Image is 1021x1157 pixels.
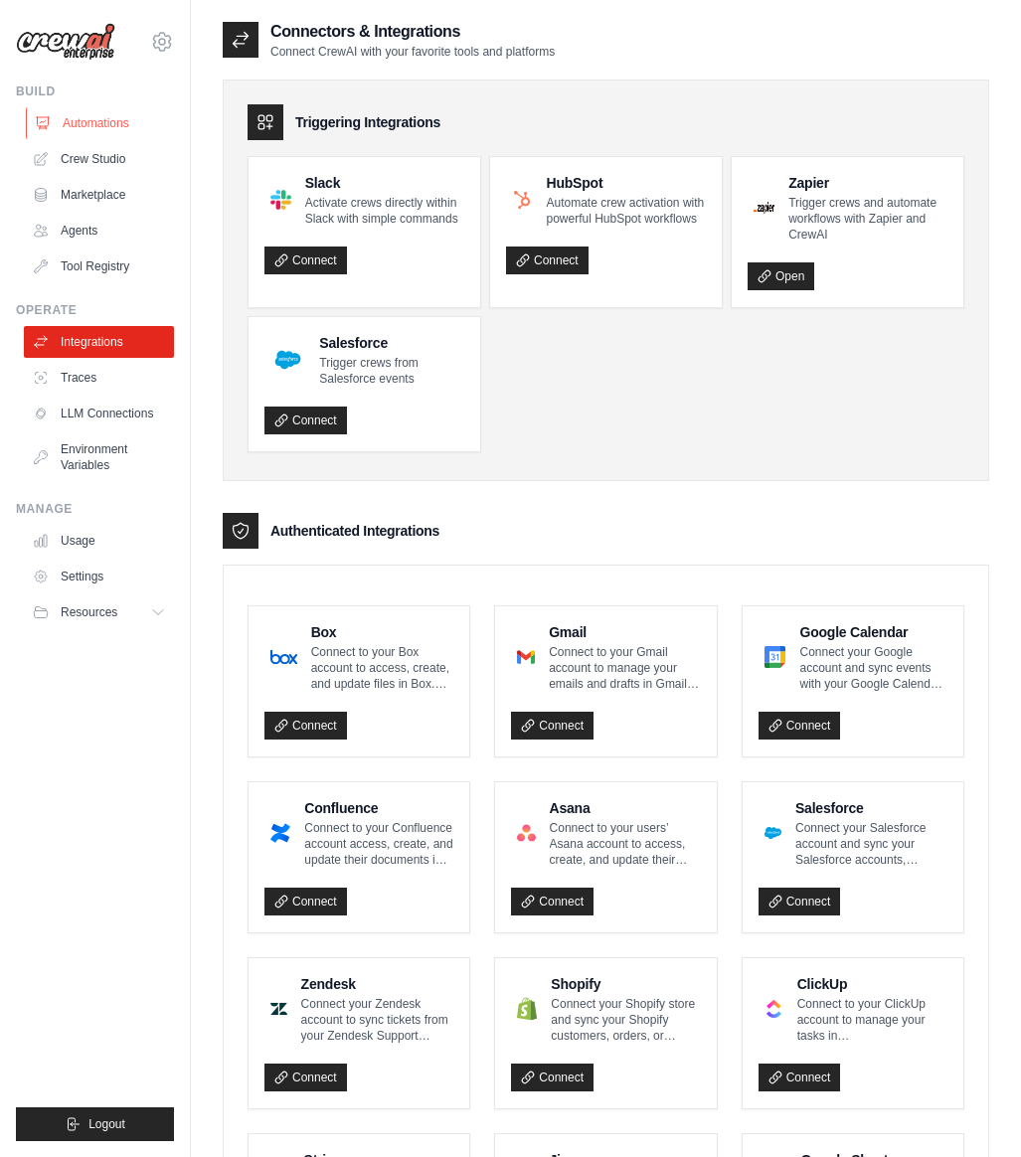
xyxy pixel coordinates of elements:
[788,195,947,243] p: Trigger crews and automate workflows with Zapier and CrewAI
[16,83,174,99] div: Build
[319,333,464,353] h4: Salesforce
[799,622,947,642] h4: Google Calendar
[24,326,174,358] a: Integrations
[24,525,174,557] a: Usage
[517,989,537,1029] img: Shopify Logo
[305,195,464,227] p: Activate crews directly within Slack with simple commands
[270,342,305,377] img: Salesforce Logo
[24,433,174,481] a: Environment Variables
[264,712,347,740] a: Connect
[264,1064,347,1091] a: Connect
[550,820,701,868] p: Connect to your users’ Asana account to access, create, and update their tasks or projects in [GE...
[301,996,454,1044] p: Connect your Zendesk account to sync tickets from your Zendesk Support account. Enable your suppo...
[546,173,706,193] h4: HubSpot
[754,202,774,214] img: Zapier Logo
[24,179,174,211] a: Marketplace
[24,596,174,628] button: Resources
[759,712,841,740] a: Connect
[264,407,347,434] a: Connect
[88,1116,125,1132] span: Logout
[795,820,947,868] p: Connect your Salesforce account and sync your Salesforce accounts, contacts, leads, or opportunit...
[295,112,440,132] h3: Triggering Integrations
[512,190,532,210] img: HubSpot Logo
[24,362,174,394] a: Traces
[546,195,706,227] p: Automate crew activation with powerful HubSpot workflows
[759,1064,841,1091] a: Connect
[549,622,701,642] h4: Gmail
[24,143,174,175] a: Crew Studio
[765,813,781,853] img: Salesforce Logo
[24,250,174,282] a: Tool Registry
[264,247,347,274] a: Connect
[550,798,701,818] h4: Asana
[264,888,347,915] a: Connect
[765,989,783,1029] img: ClickUp Logo
[311,622,454,642] h4: Box
[517,813,535,853] img: Asana Logo
[748,262,814,290] a: Open
[319,355,464,387] p: Trigger crews from Salesforce events
[511,712,594,740] a: Connect
[511,1064,594,1091] a: Connect
[304,820,453,868] p: Connect to your Confluence account access, create, and update their documents in Confluence. Incr...
[797,996,947,1044] p: Connect to your ClickUp account to manage your tasks in [GEOGRAPHIC_DATA]. Increase your team’s p...
[26,107,176,139] a: Automations
[551,974,700,994] h4: Shopify
[506,247,589,274] a: Connect
[765,637,786,677] img: Google Calendar Logo
[305,173,464,193] h4: Slack
[24,215,174,247] a: Agents
[24,561,174,592] a: Settings
[16,302,174,318] div: Operate
[551,996,700,1044] p: Connect your Shopify store and sync your Shopify customers, orders, or products. Grow your busine...
[270,521,439,541] h3: Authenticated Integrations
[270,20,555,44] h2: Connectors & Integrations
[270,190,291,211] img: Slack Logo
[759,888,841,915] a: Connect
[517,637,535,677] img: Gmail Logo
[270,637,297,677] img: Box Logo
[304,798,453,818] h4: Confluence
[270,813,290,853] img: Confluence Logo
[270,989,287,1029] img: Zendesk Logo
[797,974,947,994] h4: ClickUp
[549,644,701,692] p: Connect to your Gmail account to manage your emails and drafts in Gmail. Increase your team’s pro...
[795,798,947,818] h4: Salesforce
[24,398,174,429] a: LLM Connections
[799,644,947,692] p: Connect your Google account and sync events with your Google Calendar. Increase your productivity...
[301,974,454,994] h4: Zendesk
[311,644,454,692] p: Connect to your Box account to access, create, and update files in Box. Increase your team’s prod...
[511,888,594,915] a: Connect
[16,23,115,61] img: Logo
[61,604,117,620] span: Resources
[16,501,174,517] div: Manage
[270,44,555,60] p: Connect CrewAI with your favorite tools and platforms
[788,173,947,193] h4: Zapier
[16,1107,174,1141] button: Logout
